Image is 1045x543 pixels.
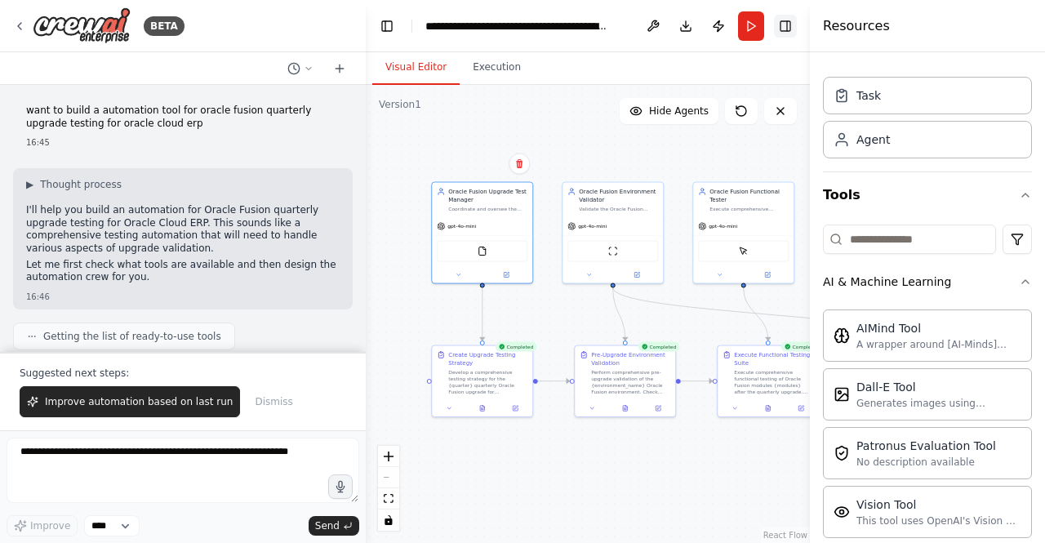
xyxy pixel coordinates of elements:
img: ScrapeElementFromWebsiteTool [739,247,749,256]
div: AI & Machine Learning [823,274,951,290]
div: AIMind Tool [856,320,1021,336]
g: Edge from b9b760b3-3692-42db-b045-8f882e079bd1 to 6bcaa0ba-a25e-4b28-84e8-5065e158b8b0 [609,287,919,340]
g: Edge from 8304a796-e795-4dca-b879-7fa24e6aa8a3 to f32de01a-4348-479d-8a65-ec1c4486fa26 [538,377,570,385]
a: React Flow attribution [763,531,807,540]
span: Dismiss [255,395,292,408]
button: Open in side panel [614,270,660,280]
div: Pre-Upgrade Environment Validation [591,351,670,367]
span: Getting the list of ready-to-use tools [43,330,221,343]
div: Version 1 [379,98,421,111]
button: Open in side panel [483,270,530,280]
div: Create Upgrade Testing Strategy [448,351,527,367]
div: Completed [638,342,680,352]
span: gpt-4o-mini [447,223,476,229]
img: Logo [33,7,131,44]
button: Improve [7,515,78,536]
p: I'll help you build an automation for Oracle Fusion quarterly upgrade testing for Oracle Cloud ER... [26,204,340,255]
p: want to build a automation tool for oracle fusion quarterly upgrade testing for oracle cloud erp [26,105,340,130]
div: Coordinate and oversee the complete Oracle Fusion quarterly upgrade testing process for {environm... [448,206,527,212]
img: DallETool [834,386,850,403]
div: 16:45 [26,136,340,149]
button: Open in side panel [787,403,815,413]
div: 16:46 [26,291,340,303]
button: Hide Agents [620,98,718,124]
div: Execute Functional Testing Suite [734,351,813,367]
p: Let me first check what tools are available and then design the automation crew for you. [26,259,340,284]
nav: breadcrumb [425,18,609,34]
div: BETA [144,16,185,36]
div: CompletedPre-Upgrade Environment ValidationPerform comprehensive pre-upgrade validation of the {e... [574,345,676,418]
img: PatronusEvalTool [834,445,850,461]
img: VisionTool [834,504,850,520]
div: Oracle Fusion Environment Validator [579,188,658,204]
img: FileReadTool [478,247,487,256]
button: Tools [823,172,1032,218]
div: CompletedExecute Functional Testing SuiteExecute comprehensive functional testing of Oracle Fusio... [717,345,819,418]
div: Completed [781,342,823,352]
div: Develop a comprehensive testing strategy for the {quarter} quarterly Oracle Fusion upgrade for {e... [448,369,527,395]
button: View output [608,403,643,413]
div: Agent [856,131,890,148]
button: Delete node [509,154,530,175]
div: Execute comprehensive functional testing of Oracle Fusion modules {modules} after the quarterly u... [734,369,813,395]
div: Crew [823,70,1032,171]
span: Thought process [40,178,122,191]
button: fit view [378,488,399,510]
span: gpt-4o-mini [709,223,737,229]
div: This tool uses OpenAI's Vision API to describe the contents of an image. [856,514,1021,527]
button: Visual Editor [372,51,460,85]
div: Completed [496,342,537,352]
p: Suggested next steps: [20,367,346,380]
div: Oracle Fusion Functional Tester [709,188,789,204]
div: Oracle Fusion Upgrade Test Manager [448,188,527,204]
button: Open in side panel [644,403,672,413]
button: zoom in [378,446,399,467]
g: Edge from f32de01a-4348-479d-8a65-ec1c4486fa26 to 70d3c46b-3a63-4b1c-bd70-155661ac8a46 [681,377,713,385]
button: Send [309,516,359,536]
span: ▶ [26,178,33,191]
div: Oracle Fusion Functional TesterExecute comprehensive functional testing of Oracle Fusion modules ... [692,182,794,284]
div: Patronus Evaluation Tool [856,438,996,454]
button: View output [751,403,785,413]
div: Execute comprehensive functional testing of Oracle Fusion modules including {modules} to validate... [709,206,789,212]
img: ScrapeWebsiteTool [608,247,618,256]
button: Dismiss [247,386,300,417]
button: Hide left sidebar [376,15,398,38]
span: Improve automation based on last run [45,395,233,408]
div: Validate the Oracle Fusion environment health and readiness before and after the {quarter} quarte... [579,206,658,212]
button: toggle interactivity [378,510,399,531]
button: Improve automation based on last run [20,386,240,417]
div: React Flow controls [378,446,399,531]
button: ▶Thought process [26,178,122,191]
span: gpt-4o-mini [578,223,607,229]
button: Start a new chat [327,59,353,78]
div: Dall-E Tool [856,379,1021,395]
g: Edge from b9b760b3-3692-42db-b045-8f882e079bd1 to f32de01a-4348-479d-8a65-ec1c4486fa26 [609,287,629,340]
div: Oracle Fusion Upgrade Test ManagerCoordinate and oversee the complete Oracle Fusion quarterly upg... [431,182,533,284]
button: Hide right sidebar [774,15,797,38]
img: AIMindTool [834,327,850,344]
div: CompletedCreate Upgrade Testing StrategyDevelop a comprehensive testing strategy for the {quarter... [431,345,533,418]
span: Send [315,519,340,532]
div: Generates images using OpenAI's Dall-E model. [856,397,1021,410]
div: A wrapper around [AI-Minds]([URL][DOMAIN_NAME]). Useful for when you need answers to questions fr... [856,338,1021,351]
button: Switch to previous chat [281,59,320,78]
span: Improve [30,519,70,532]
span: Hide Agents [649,105,709,118]
g: Edge from 709037e4-8375-4557-b45b-7336511fb000 to 8304a796-e795-4dca-b879-7fa24e6aa8a3 [478,287,487,340]
div: Task [856,87,881,104]
button: Open in side panel [745,270,791,280]
button: AI & Machine Learning [823,260,1032,303]
h4: Resources [823,16,890,36]
div: Perform comprehensive pre-upgrade validation of the {environment_name} Oracle Fusion environment.... [591,369,670,395]
div: Oracle Fusion Environment ValidatorValidate the Oracle Fusion environment health and readiness be... [562,182,664,284]
button: Open in side panel [501,403,529,413]
button: Execution [460,51,534,85]
button: Click to speak your automation idea [328,474,353,499]
div: No description available [856,456,996,469]
button: View output [465,403,500,413]
div: Vision Tool [856,496,1021,513]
